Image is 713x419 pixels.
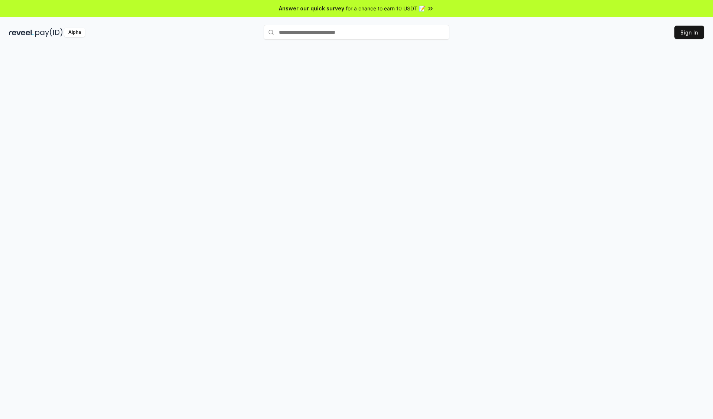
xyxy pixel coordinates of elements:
span: for a chance to earn 10 USDT 📝 [346,4,425,12]
img: reveel_dark [9,28,34,37]
button: Sign In [674,26,704,39]
div: Alpha [64,28,85,37]
span: Answer our quick survey [279,4,344,12]
img: pay_id [35,28,63,37]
